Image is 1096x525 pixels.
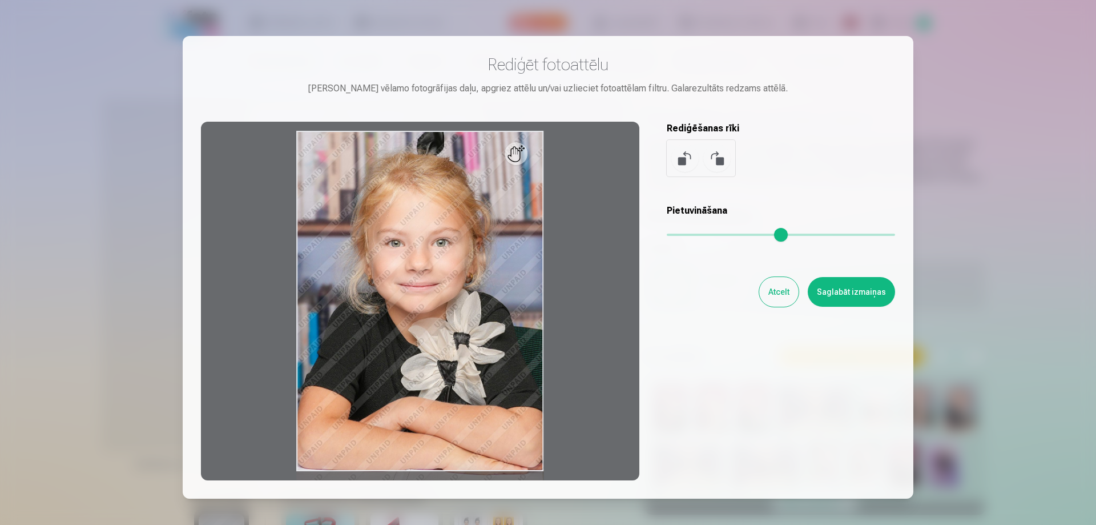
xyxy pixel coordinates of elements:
[667,204,895,218] h5: Pietuvināšana
[201,54,895,75] h3: Rediģēt fotoattēlu
[667,122,895,135] h5: Rediģēšanas rīki
[759,277,799,307] button: Atcelt
[808,277,895,307] button: Saglabāt izmaiņas
[201,82,895,95] div: [PERSON_NAME] vēlamo fotogrāfijas daļu, apgriez attēlu un/vai uzlieciet fotoattēlam filtru. Galar...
